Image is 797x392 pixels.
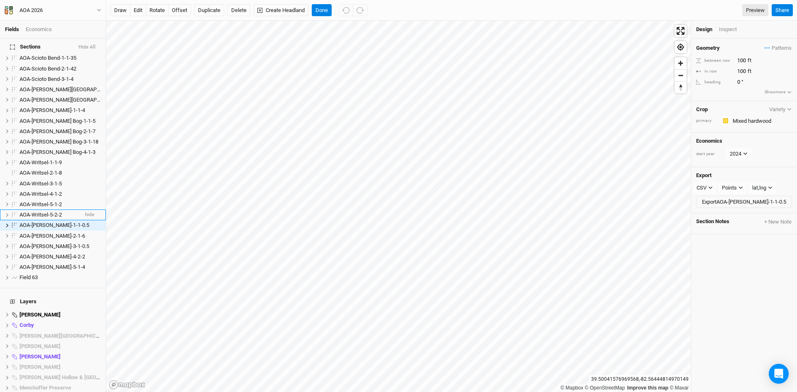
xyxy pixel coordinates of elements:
span: AOA-Writsel-1-1-9 [20,159,62,166]
div: AOA-Scioto Bend-2-1-42 [20,66,101,72]
button: Undo (^z) [338,4,353,17]
a: Mapbox [560,385,583,391]
div: AOA-Scioto Bend-3-1-4 [20,76,101,83]
button: CSV [693,182,716,194]
span: AOA-Writsel-4-1-2 [20,191,62,197]
span: [PERSON_NAME][GEOGRAPHIC_DATA] [20,333,113,339]
button: Zoom out [675,69,687,81]
input: Mixed hardwood [730,116,792,126]
span: AOA-[PERSON_NAME]-4-2-2 [20,253,85,260]
span: AOA-[PERSON_NAME] Bog-4-1-3 [20,149,95,155]
div: AOA 2026 [20,6,43,15]
div: AOA-Stevens-1-1-4 [20,107,101,114]
div: AOA-Writsel-4-1-2 [20,191,101,197]
button: 2024 [726,148,751,160]
span: AOA-Writsel-5-1-2 [20,201,62,207]
span: AOA-Writsel-2-1-8 [20,170,62,176]
div: heading [696,79,733,85]
span: [PERSON_NAME] [20,312,61,318]
div: in row [696,68,733,75]
div: AOA-Wylie Ridge-2-1-6 [20,233,101,239]
button: Zoom in [675,57,687,69]
button: Redo (^Z) [353,4,368,17]
button: offset [168,4,191,17]
span: Menchoffer Preserve [20,385,71,391]
div: primary [696,118,717,124]
div: between row [696,58,733,64]
button: + New Note [764,218,792,226]
span: AOA-Writsel-5-2-2 [20,212,62,218]
span: AOA-[PERSON_NAME]-2-1-6 [20,233,85,239]
button: Share [772,4,793,17]
button: draw [110,4,130,17]
div: Menchoffer Preserve [20,385,101,391]
div: 39.50041576969568 , -82.56444814970149 [589,375,691,384]
div: AOA-Wylie Ridge-3-1-0.5 [20,243,101,250]
h4: Economics [696,138,792,144]
a: Improve this map [627,385,668,391]
div: AOA-Wylie Ridge-5-1-4 [20,264,101,270]
button: Showmore [764,88,792,96]
button: edit [130,4,146,17]
div: Genevieve Jones [20,364,101,370]
button: lat,lng [748,182,776,194]
div: AOA-Utzinger Bog-1-1-5 [20,118,101,124]
button: AOA 2026 [4,6,102,15]
span: AOA-[PERSON_NAME] Bog-3-1-18 [20,139,98,145]
button: Create Headland [254,4,308,17]
span: [PERSON_NAME] [20,364,61,370]
span: AOA-Scioto Bend-1-1-35 [20,55,76,61]
a: Maxar [670,385,689,391]
button: Variety [769,106,792,112]
div: Darby Lakes Preserve [20,333,101,339]
a: Mapbox logo [109,380,145,390]
div: start year [696,151,725,157]
button: rotate [146,4,169,17]
span: hide [85,210,94,220]
div: Corby [20,322,101,329]
span: [PERSON_NAME] [20,353,61,360]
span: AOA-[PERSON_NAME]-1-1-4 [20,107,85,113]
h4: Crop [696,106,708,113]
button: Done [312,4,332,17]
div: AOA-Wylie Ridge-4-2-2 [20,253,101,260]
span: Reset bearing to north [675,82,687,93]
span: AOA-[PERSON_NAME] Bog-1-1-5 [20,118,95,124]
span: AOA-[PERSON_NAME]-1-1-0.5 [20,222,89,228]
div: Open Intercom Messenger [769,364,789,384]
div: CSV [697,184,707,192]
span: AOA-Scioto Bend-2-1-42 [20,66,76,72]
button: Points [718,182,747,194]
div: AOA-Utzinger Bog-2-1-7 [20,128,101,135]
a: OpenStreetMap [585,385,625,391]
div: Adelphi Moraine [20,312,101,318]
span: AOA-[PERSON_NAME] Bog-2-1-7 [20,128,95,134]
div: AOA-Writsel-3-1-5 [20,180,101,187]
div: AOA-Writsel-5-1-2 [20,201,101,208]
div: lat,lng [752,184,766,192]
span: AOA-[PERSON_NAME]-3-1-0.5 [20,243,89,249]
button: Find my location [675,41,687,53]
div: AOA-Utzinger Bog-3-1-18 [20,139,101,145]
button: Patterns [764,44,792,53]
span: [PERSON_NAME] Hollow & [GEOGRAPHIC_DATA] [20,374,137,380]
div: AOA-Scott Creek Falls-2-1-19 [20,97,101,103]
div: Points [722,184,737,192]
div: Elick [20,353,101,360]
a: Preview [742,4,768,17]
a: Fields [5,26,19,32]
button: Reset bearing to north [675,81,687,93]
span: Enter fullscreen [675,25,687,37]
button: Delete [227,4,250,17]
div: Darby Oaks [20,343,101,350]
span: AOA-[PERSON_NAME][GEOGRAPHIC_DATA]-1-1-24 [20,86,139,93]
div: AOA-Writsel-1-1-9 [20,159,101,166]
div: Field 63 [20,274,101,281]
div: Hintz Hollow & Stone Canyon [20,374,101,381]
span: Field 63 [20,274,38,280]
button: Duplicate [194,4,224,17]
span: Corby [20,322,34,328]
button: ExportAOA-[PERSON_NAME]-1-1-0.5 [696,196,792,208]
